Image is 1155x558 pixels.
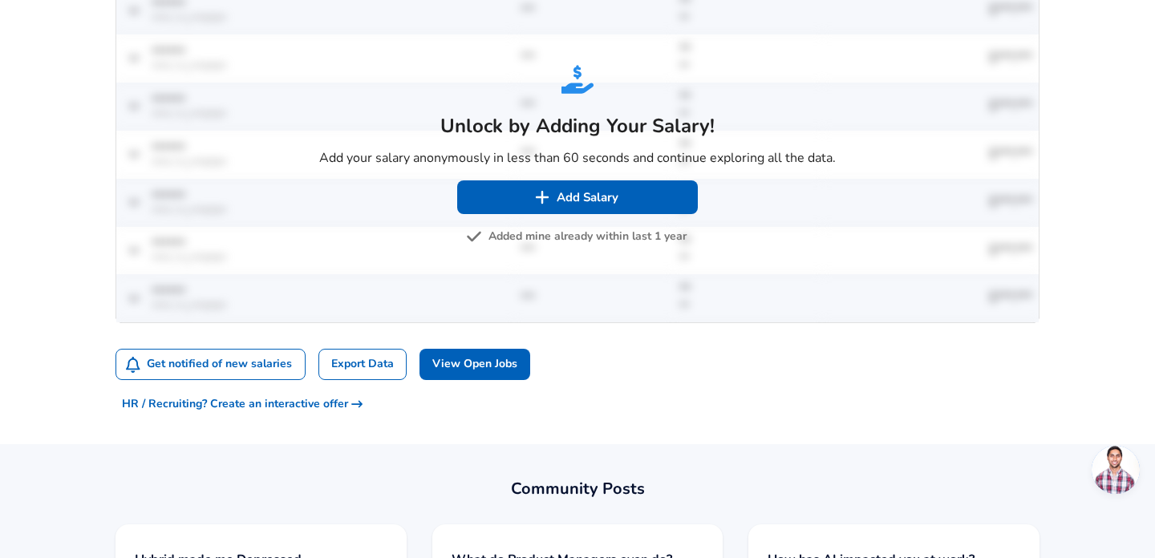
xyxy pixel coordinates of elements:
span: HR / Recruiting? Create an interactive offer [122,394,363,414]
div: Open chat [1092,446,1140,494]
button: Get notified of new salaries [116,350,305,379]
a: View Open Jobs [419,349,530,380]
button: HR / Recruiting? Create an interactive offer [115,390,369,419]
button: Added mine already within last 1 year [469,227,687,247]
a: Export Data [318,349,407,380]
button: Add Salary [457,180,698,214]
h2: Community Posts [115,476,1039,502]
img: svg+xml;base64,PHN2ZyB4bWxucz0iaHR0cDovL3d3dy53My5vcmcvMjAwMC9zdmciIGZpbGw9IiM3NTc1NzUiIHZpZXdCb3... [466,228,482,245]
h5: Unlock by Adding Your Salary! [319,113,836,139]
p: Add your salary anonymously in less than 60 seconds and continue exploring all the data. [319,148,836,168]
img: svg+xml;base64,PHN2ZyB4bWxucz0iaHR0cDovL3d3dy53My5vcmcvMjAwMC9zdmciIGZpbGw9IiMyNjhERUMiIHZpZXdCb3... [561,63,594,95]
img: svg+xml;base64,PHN2ZyB4bWxucz0iaHR0cDovL3d3dy53My5vcmcvMjAwMC9zdmciIGZpbGw9IiNmZmZmZmYiIHZpZXdCb3... [534,189,550,205]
